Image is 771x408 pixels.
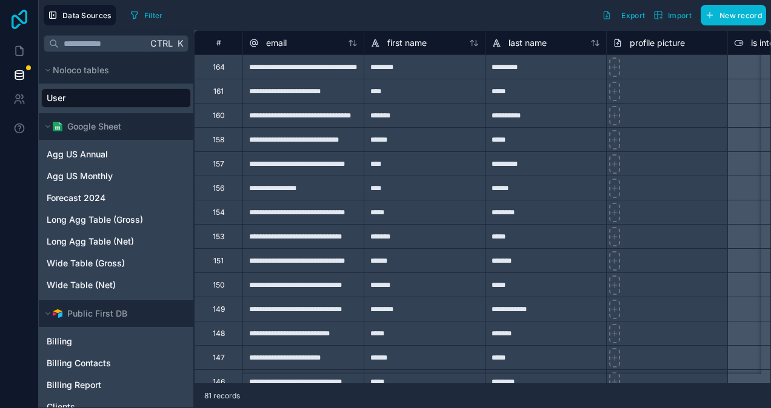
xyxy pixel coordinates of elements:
[701,5,766,25] button: New record
[213,87,224,96] div: 161
[204,391,240,401] span: 81 records
[213,304,225,314] div: 149
[125,6,167,24] button: Filter
[213,183,224,193] div: 156
[649,5,696,25] button: Import
[719,11,762,20] span: New record
[213,62,225,72] div: 164
[176,39,184,48] span: K
[213,159,224,169] div: 157
[149,36,174,51] span: Ctrl
[213,329,225,338] div: 148
[213,208,225,217] div: 154
[62,11,112,20] span: Data Sources
[266,37,287,49] span: email
[598,5,649,25] button: Export
[213,232,224,242] div: 153
[630,37,685,49] span: profile picture
[213,256,224,266] div: 151
[621,11,645,20] span: Export
[144,11,163,20] span: Filter
[509,37,547,49] span: last name
[213,135,224,145] div: 158
[696,5,766,25] a: New record
[204,38,233,47] div: #
[213,377,225,387] div: 146
[668,11,692,20] span: Import
[213,111,225,120] div: 160
[387,37,427,49] span: first name
[213,353,225,363] div: 147
[44,5,116,25] button: Data Sources
[213,280,225,290] div: 150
